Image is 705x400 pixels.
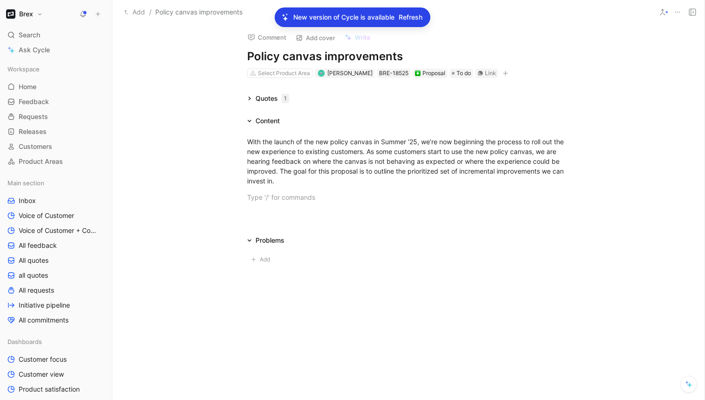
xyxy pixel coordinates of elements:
a: Product Areas [4,154,108,168]
div: Dashboards [4,335,108,349]
div: Quotes1 [243,93,293,104]
h1: Brex [19,10,33,18]
div: With the launch of the new policy canvas in Summer ‘25, we’re now beginning the process to roll o... [247,137,570,186]
span: Add [260,255,273,264]
button: Comment [243,31,290,44]
a: Customer view [4,367,108,381]
span: Voice of Customer [19,211,74,220]
a: Initiative pipeline [4,298,108,312]
span: Voice of Customer + Commercial NRR Feedback [19,226,99,235]
a: Ask Cycle [4,43,108,57]
h1: Policy canvas improvements [247,49,570,64]
span: Customer focus [19,355,67,364]
span: [PERSON_NAME] [327,70,373,77]
span: Main section [7,178,44,188]
span: Write [355,33,371,42]
a: all quotes [4,268,108,282]
a: All feedback [4,239,108,253]
span: All quotes [19,256,48,265]
button: Write [340,31,375,44]
span: Customers [19,142,52,151]
a: Requests [4,110,108,124]
div: Quotes [256,93,289,104]
a: Releases [4,125,108,139]
button: Add [247,253,277,266]
p: New version of Cycle is available [293,12,394,23]
span: Search [19,29,40,41]
span: Home [19,82,36,91]
span: Releases [19,127,47,136]
button: Add cover [291,31,339,44]
span: Ask Cycle [19,44,50,56]
button: BrexBrex [4,7,45,21]
span: Dashboards [7,337,42,346]
span: Refresh [399,12,422,23]
a: Feedback [4,95,108,109]
span: All feedback [19,241,57,250]
div: Search [4,28,108,42]
a: Customers [4,140,108,154]
span: Workspace [7,64,40,74]
a: All commitments [4,313,108,327]
a: All quotes [4,253,108,267]
div: Problems [243,235,288,246]
div: Workspace [4,62,108,76]
div: Main sectionInboxVoice of CustomerVoice of Customer + Commercial NRR FeedbackAll feedbackAll quot... [4,176,108,327]
div: Content [243,115,283,126]
div: BRE-18525 [379,69,408,78]
a: Product satisfaction [4,382,108,396]
a: Home [4,80,108,94]
div: Link [485,69,496,78]
button: Add [122,7,147,18]
span: All commitments [19,316,69,325]
span: Inbox [19,196,36,205]
img: Brex [6,9,15,19]
div: Content [256,115,280,126]
span: Product satisfaction [19,385,80,394]
span: / [149,7,152,18]
span: Feedback [19,97,49,106]
div: Problems [256,235,284,246]
span: Product Areas [19,157,63,166]
a: All requests [4,283,108,297]
div: 1 [282,94,289,103]
img: ❇️ [415,70,421,76]
div: Main section [4,176,108,190]
img: avatar [318,71,324,76]
a: Inbox [4,194,108,208]
button: Refresh [398,11,423,23]
div: ❇️Proposal [413,69,447,78]
span: Requests [19,112,48,121]
div: To do [450,69,473,78]
a: Voice of Customer [4,209,108,223]
span: Initiative pipeline [19,301,70,310]
span: Policy canvas improvements [155,7,242,18]
div: Proposal [415,69,445,78]
span: Customer view [19,370,64,379]
a: Voice of Customer + Commercial NRR Feedback [4,224,108,238]
span: all quotes [19,271,48,280]
span: To do [456,69,471,78]
span: All requests [19,286,54,295]
a: Customer focus [4,352,108,366]
div: Select Product Area [258,69,310,78]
